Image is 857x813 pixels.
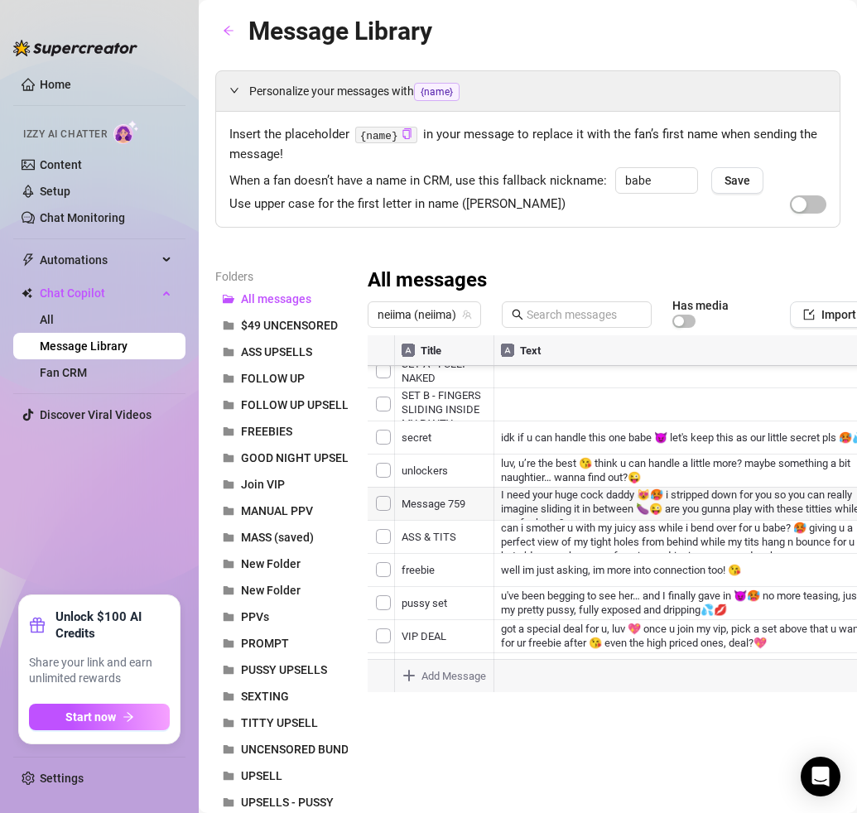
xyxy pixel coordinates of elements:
[223,690,234,702] span: folder
[215,312,348,339] button: $49 UNCENSORED
[22,253,35,267] span: thunderbolt
[40,78,71,91] a: Home
[223,558,234,570] span: folder
[215,736,348,762] button: UNCENSORED BUNDLE
[223,293,234,305] span: folder-open
[241,584,301,597] span: New Folder
[215,267,348,286] article: Folders
[215,683,348,710] button: SEXTING
[223,399,234,411] span: folder
[13,40,137,56] img: logo-BBDzfeDw.svg
[215,286,348,312] button: All messages
[241,451,362,464] span: GOOD NIGHT UPSELLS
[241,690,289,703] span: SEXTING
[223,452,234,464] span: folder
[215,577,348,604] button: New Folder
[241,796,334,809] span: UPSELLS - PUSSY
[229,85,239,95] span: expanded
[402,128,412,139] span: copy
[40,313,54,326] a: All
[223,743,234,755] span: folder
[113,120,139,144] img: AI Chatter
[378,302,471,327] span: neiima (neiima)
[40,185,70,198] a: Setup
[241,292,311,305] span: All messages
[40,408,152,421] a: Discover Viral Videos
[223,796,234,808] span: folder
[223,426,234,437] span: folder
[241,372,305,385] span: FOLLOW UP
[40,247,157,273] span: Automations
[40,158,82,171] a: Content
[368,267,487,294] h3: All messages
[40,366,87,379] a: Fan CRM
[215,604,348,630] button: PPVs
[462,310,472,320] span: team
[29,655,170,687] span: Share your link and earn unlimited rewards
[527,305,642,324] input: Search messages
[215,445,348,471] button: GOOD NIGHT UPSELLS
[223,320,234,331] span: folder
[241,504,313,517] span: MANUAL PPV
[215,339,348,365] button: ASS UPSELLS
[512,309,523,320] span: search
[711,167,763,194] button: Save
[215,392,348,418] button: FOLLOW UP UPSELL
[249,82,826,101] span: Personalize your messages with
[223,479,234,490] span: folder
[241,319,338,332] span: $49 UNCENSORED
[215,762,348,789] button: UPSELL
[223,373,234,384] span: folder
[223,637,234,649] span: folder
[229,125,826,164] span: Insert the placeholder in your message to replace it with the fan’s first name when sending the m...
[801,757,840,796] div: Open Intercom Messenger
[241,637,289,650] span: PROMPT
[223,346,234,358] span: folder
[223,505,234,517] span: folder
[248,12,432,51] article: Message Library
[241,716,318,729] span: TITTY UPSELL
[215,418,348,445] button: FREEBIES
[229,171,607,191] span: When a fan doesn’t have a name in CRM, use this fallback nickname:
[215,365,348,392] button: FOLLOW UP
[215,657,348,683] button: PUSSY UPSELLS
[215,630,348,657] button: PROMPT
[223,584,234,596] span: folder
[216,71,840,111] div: Personalize your messages with{name}
[402,128,412,141] button: Click to Copy
[223,532,234,543] span: folder
[40,772,84,785] a: Settings
[40,211,125,224] a: Chat Monitoring
[215,471,348,498] button: Join VIP
[23,127,107,142] span: Izzy AI Chatter
[803,309,815,320] span: import
[215,498,348,524] button: MANUAL PPV
[821,308,856,321] span: Import
[241,557,301,570] span: New Folder
[215,524,348,551] button: MASS (saved)
[223,770,234,782] span: folder
[241,663,327,676] span: PUSSY UPSELLS
[241,531,314,544] span: MASS (saved)
[65,710,116,724] span: Start now
[40,339,128,353] a: Message Library
[40,280,157,306] span: Chat Copilot
[241,345,312,358] span: ASS UPSELLS
[55,609,170,642] strong: Unlock $100 AI Credits
[241,769,282,782] span: UPSELL
[223,611,234,623] span: folder
[229,195,566,214] span: Use upper case for the first letter in name ([PERSON_NAME])
[241,425,292,438] span: FREEBIES
[241,743,362,756] span: UNCENSORED BUNDLE
[241,610,269,623] span: PPVs
[223,25,234,36] span: arrow-left
[215,551,348,577] button: New Folder
[29,617,46,633] span: gift
[29,704,170,730] button: Start nowarrow-right
[22,287,32,299] img: Chat Copilot
[241,478,285,491] span: Join VIP
[241,398,349,411] span: FOLLOW UP UPSELL
[215,710,348,736] button: TITTY UPSELL
[355,127,417,144] code: {name}
[223,717,234,729] span: folder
